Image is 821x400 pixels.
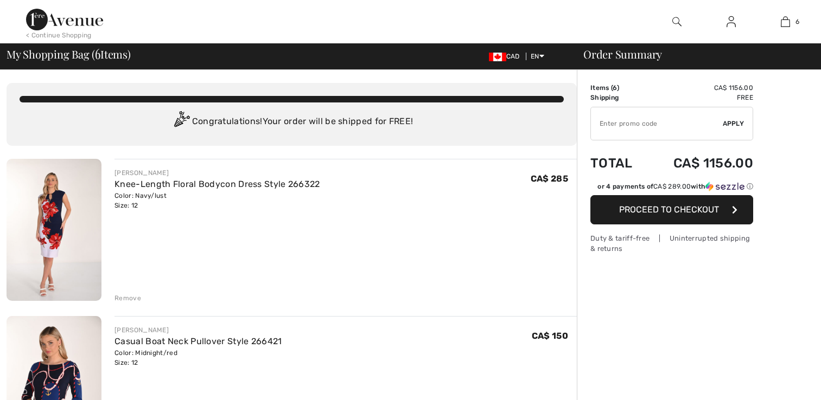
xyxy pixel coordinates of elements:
a: Knee-Length Floral Bodycon Dress Style 266322 [114,179,320,189]
td: Free [646,93,753,102]
span: Apply [723,119,744,128]
span: My Shopping Bag ( Items) [7,49,131,60]
span: 6 [795,17,799,27]
img: Congratulation2.svg [170,111,192,133]
img: Sezzle [705,182,744,191]
div: Color: Midnight/red Size: 12 [114,348,282,367]
div: < Continue Shopping [26,30,92,40]
span: CAD [489,53,524,60]
div: or 4 payments of with [597,182,753,191]
input: Promo code [591,107,723,140]
td: Total [590,145,646,182]
div: Remove [114,293,141,303]
span: CA$ 289.00 [653,183,691,190]
img: My Info [727,15,736,28]
div: [PERSON_NAME] [114,325,282,335]
div: Color: Navy/lust Size: 12 [114,191,320,210]
td: CA$ 1156.00 [646,145,753,182]
span: EN [531,53,544,60]
div: Congratulations! Your order will be shipped for FREE! [20,111,564,133]
div: or 4 payments ofCA$ 289.00withSezzle Click to learn more about Sezzle [590,182,753,195]
img: search the website [672,15,682,28]
span: CA$ 285 [531,173,568,184]
div: Order Summary [570,49,814,60]
td: Shipping [590,93,646,102]
span: 6 [613,84,617,92]
img: My Bag [781,15,790,28]
a: Sign In [718,15,744,29]
a: Casual Boat Neck Pullover Style 266421 [114,336,282,346]
td: Items ( ) [590,83,646,93]
div: [PERSON_NAME] [114,168,320,178]
span: 6 [95,46,100,60]
img: Canadian Dollar [489,53,506,61]
span: Proceed to Checkout [619,204,719,215]
button: Proceed to Checkout [590,195,753,224]
img: Knee-Length Floral Bodycon Dress Style 266322 [7,159,101,301]
div: Duty & tariff-free | Uninterrupted shipping & returns [590,233,753,254]
span: CA$ 150 [532,331,568,341]
td: CA$ 1156.00 [646,83,753,93]
a: 6 [759,15,812,28]
img: 1ère Avenue [26,9,103,30]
